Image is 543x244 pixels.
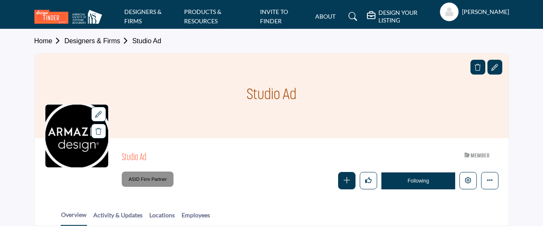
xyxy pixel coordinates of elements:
[340,10,363,23] a: Search
[132,37,162,44] a: Studio Ad
[93,211,143,225] a: Activity & Updates
[381,172,455,189] button: Following
[487,60,502,75] div: Aspect Ratio:6:1,Size:1200x200px
[378,9,435,24] h5: DESIGN YOUR LISTING
[125,174,170,185] span: ASID Firm Partner
[122,152,355,164] h2: Studio Ad
[315,13,336,20] a: ABOUT
[61,210,87,226] a: Overview
[459,172,477,189] button: Edit company
[260,8,288,25] a: INVITE TO FINDER
[481,172,498,189] button: More details
[149,211,175,225] a: Locations
[246,53,297,138] h1: Studio Ad
[360,172,377,189] button: Like
[440,3,459,21] button: Show hide supplier dropdown
[91,107,106,122] div: Aspect Ratio:1:1,Size:400x400px
[34,37,64,44] a: Home
[64,37,132,44] a: Designers & Firms
[124,8,162,25] a: DESIGNERS & FIRMS
[458,150,496,160] img: ASID Members
[34,10,106,24] img: site Logo
[184,8,221,25] a: PRODUCTS & RESOURCES
[462,8,509,16] h5: [PERSON_NAME]
[367,9,435,24] div: DESIGN YOUR LISTING
[181,211,210,225] a: Employees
